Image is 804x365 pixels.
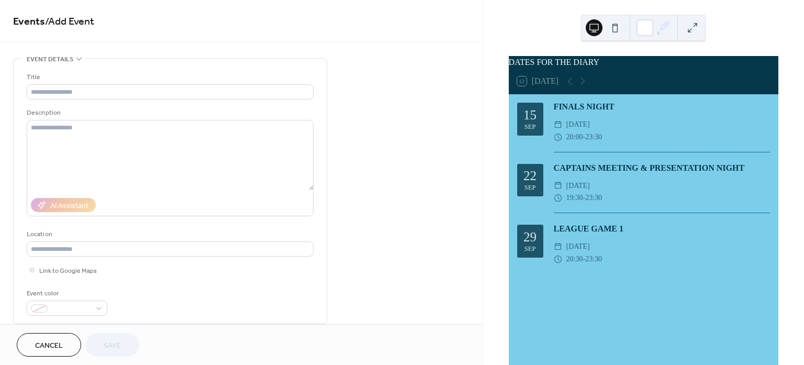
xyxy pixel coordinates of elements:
[554,180,562,192] div: ​
[566,131,583,143] span: 20:00
[554,223,770,235] div: LEAGUE GAME 1
[524,124,536,130] div: Sep
[13,12,45,32] a: Events
[554,253,562,266] div: ​
[566,253,583,266] span: 20:30
[524,246,536,252] div: Sep
[523,169,537,182] div: 22
[523,230,537,244] div: 29
[27,229,311,240] div: Location
[583,192,586,204] span: -
[17,333,81,357] button: Cancel
[554,192,562,204] div: ​
[583,131,586,143] span: -
[554,101,770,113] div: FINALS NIGHT
[583,253,586,266] span: -
[585,131,602,143] span: 23:30
[554,162,770,174] div: CAPTAINS MEETING & PRESENTATION NIGHT
[554,131,562,143] div: ​
[585,253,602,266] span: 23:30
[27,72,311,83] div: Title
[566,192,583,204] span: 19:30
[27,107,311,118] div: Description
[27,288,105,299] div: Event color
[566,118,590,131] span: [DATE]
[45,12,94,32] span: / Add Event
[566,180,590,192] span: [DATE]
[554,118,562,131] div: ​
[523,108,537,121] div: 15
[39,266,97,276] span: Link to Google Maps
[554,240,562,253] div: ​
[27,54,73,65] span: Event details
[566,240,590,253] span: [DATE]
[524,184,536,191] div: Sep
[35,340,63,351] span: Cancel
[585,192,602,204] span: 23:30
[509,56,778,69] div: DATES FOR THE DIARY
